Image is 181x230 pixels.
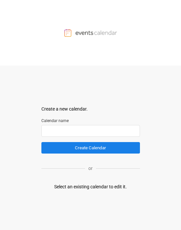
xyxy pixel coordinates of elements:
[41,106,140,113] div: Create a new calendar.
[54,183,127,190] div: Select an existing calendar to edit it.
[85,165,96,172] p: or
[41,118,140,124] label: Calendar name
[41,142,140,154] button: Create Calendar
[64,29,117,37] img: Events Calendar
